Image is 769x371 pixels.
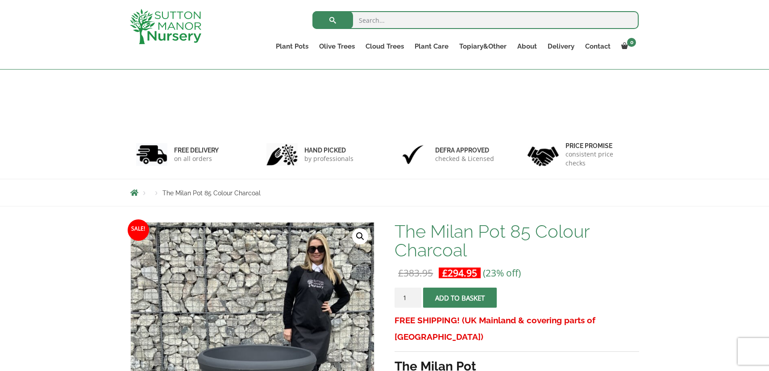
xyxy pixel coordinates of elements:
[435,154,494,163] p: checked & Licensed
[395,312,639,345] h3: FREE SHIPPING! (UK Mainland & covering parts of [GEOGRAPHIC_DATA])
[312,11,639,29] input: Search...
[409,40,454,53] a: Plant Care
[136,143,167,166] img: 1.jpg
[314,40,360,53] a: Olive Trees
[395,288,421,308] input: Product quantity
[360,40,409,53] a: Cloud Trees
[454,40,512,53] a: Topiary&Other
[398,267,433,279] bdi: 383.95
[162,190,261,197] span: The Milan Pot 85 Colour Charcoal
[442,267,448,279] span: £
[442,267,477,279] bdi: 294.95
[627,38,636,47] span: 0
[423,288,497,308] button: Add to basket
[266,143,298,166] img: 2.jpg
[580,40,616,53] a: Contact
[352,228,368,244] a: View full-screen image gallery
[397,143,428,166] img: 3.jpg
[304,154,353,163] p: by professionals
[304,146,353,154] h6: hand picked
[542,40,580,53] a: Delivery
[435,146,494,154] h6: Defra approved
[528,141,559,168] img: 4.jpg
[483,267,521,279] span: (23% off)
[130,189,639,196] nav: Breadcrumbs
[565,142,633,150] h6: Price promise
[395,222,639,260] h1: The Milan Pot 85 Colour Charcoal
[174,154,219,163] p: on all orders
[398,267,403,279] span: £
[616,40,639,53] a: 0
[130,9,201,44] img: logo
[565,150,633,168] p: consistent price checks
[128,219,149,241] span: Sale!
[270,40,314,53] a: Plant Pots
[512,40,542,53] a: About
[174,146,219,154] h6: FREE DELIVERY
